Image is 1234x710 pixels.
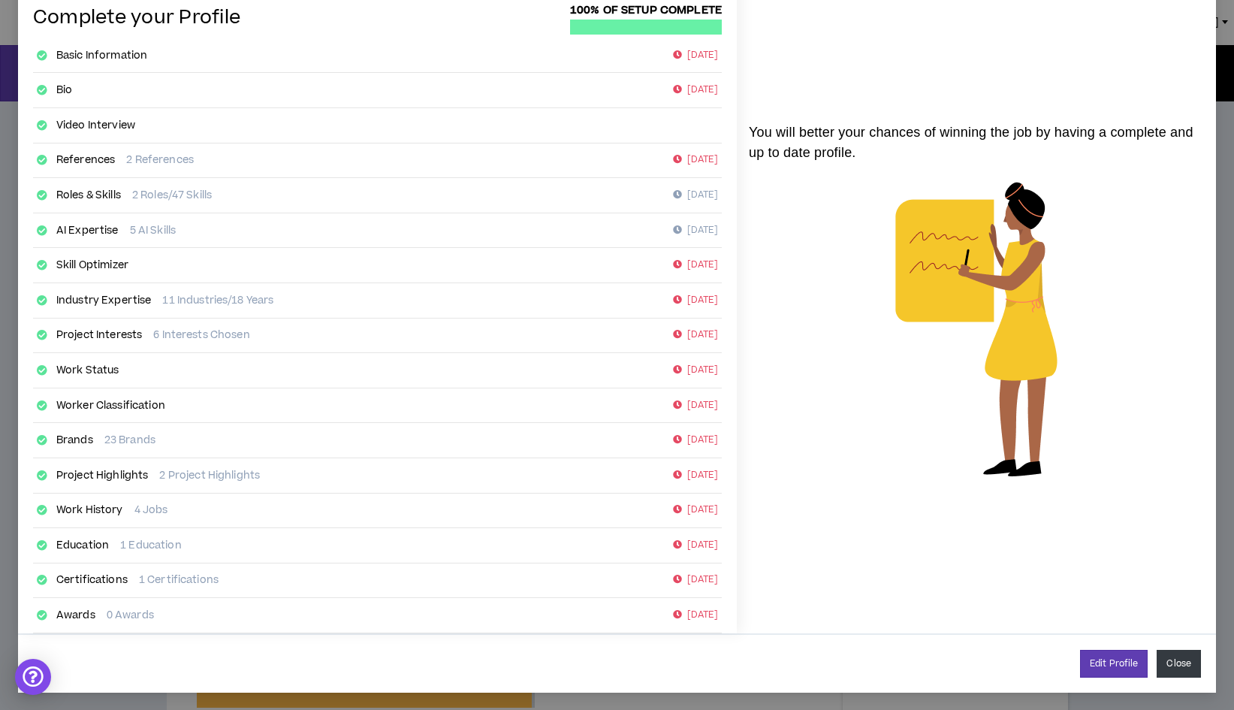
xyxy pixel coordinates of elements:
[673,258,718,273] p: [DATE]
[56,118,135,133] a: Video Interview
[673,223,718,238] p: [DATE]
[673,468,718,483] p: [DATE]
[56,328,142,343] a: Project Interests
[139,573,219,588] p: 1 Certifications
[159,468,260,483] p: 2 Project Highlights
[673,538,718,553] p: [DATE]
[15,659,51,695] div: Open Intercom Messenger
[56,188,121,203] a: Roles & Skills
[130,223,176,238] p: 5 AI Skills
[56,153,115,168] a: References
[56,538,109,553] a: Education
[56,363,119,378] a: Work Status
[56,608,95,623] a: Awards
[737,122,1216,163] p: You will better your chances of winning the job by having a complete and up to date profile.
[56,503,123,518] a: Work History
[673,573,718,588] p: [DATE]
[56,48,147,63] a: Basic Information
[104,433,155,448] p: 23 Brands
[673,398,718,413] p: [DATE]
[1080,650,1148,678] a: Edit Profile
[56,223,119,238] a: AI Expertise
[162,293,273,308] p: 11 Industries/18 Years
[673,83,718,98] p: [DATE]
[673,153,718,168] p: [DATE]
[673,328,718,343] p: [DATE]
[56,83,72,98] a: Bio
[33,8,240,29] h4: Complete your Profile
[1157,650,1201,678] button: Close
[673,608,718,623] p: [DATE]
[56,433,93,448] a: Brands
[570,2,722,19] p: 100% of setup complete
[56,293,152,308] a: Industry Expertise
[56,468,149,483] a: Project Highlights
[132,188,212,203] p: 2 Roles/47 Skills
[858,163,1095,495] img: talent-matching-for-job.png
[673,433,718,448] p: [DATE]
[134,503,168,518] p: 4 Jobs
[673,48,718,63] p: [DATE]
[56,398,165,413] a: Worker Classification
[673,363,718,378] p: [DATE]
[56,258,128,273] a: Skill Optimizer
[126,153,194,168] p: 2 References
[56,573,128,588] a: Certifications
[120,538,181,553] p: 1 Education
[673,188,718,203] p: [DATE]
[673,503,718,518] p: [DATE]
[673,293,718,308] p: [DATE]
[153,328,249,343] p: 6 Interests Chosen
[107,608,154,623] p: 0 Awards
